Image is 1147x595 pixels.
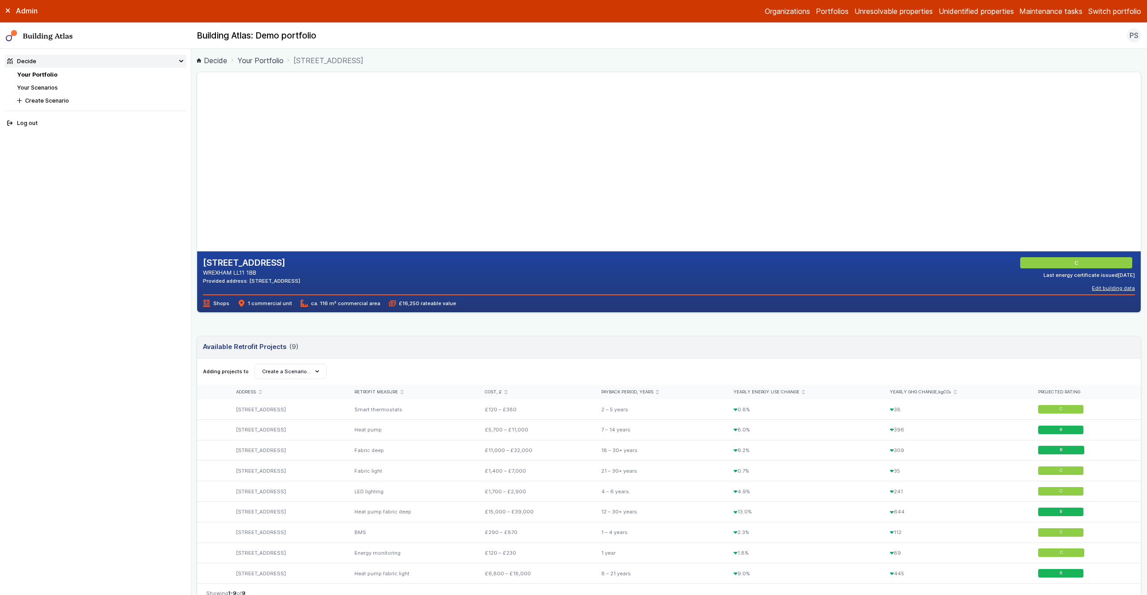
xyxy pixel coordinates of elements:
[881,502,1030,522] div: 644
[476,563,593,583] div: £6,800 – £18,000
[289,342,298,352] span: (9)
[881,522,1030,543] div: 112
[881,399,1030,419] div: 38
[724,461,881,481] div: 0.7%
[197,55,227,66] a: Decide
[765,6,810,17] a: Organizations
[724,522,881,543] div: 2.3%
[228,440,345,461] div: [STREET_ADDRESS]
[345,563,476,583] div: Heat pump fabric light
[881,563,1030,583] div: 445
[1038,389,1132,395] div: Projected rating
[1092,285,1135,292] button: Edit building data
[389,300,456,307] span: £16,250 rateable value
[724,419,881,440] div: 8.0%
[881,461,1030,481] div: 35
[593,419,725,440] div: 7 – 14 years
[601,389,653,395] span: Payback period, years
[733,389,799,395] span: Yearly energy use change
[237,55,284,66] a: Your Portfolio
[345,419,476,440] div: Heat pump
[203,277,300,285] div: Provided address: [STREET_ADDRESS]
[724,481,881,502] div: 4.9%
[1130,30,1138,41] span: PS
[724,399,881,419] div: 0.8%
[593,502,725,522] div: 12 – 30+ years
[593,399,725,419] div: 2 – 5 years
[4,117,186,130] button: Log out
[345,522,476,543] div: BMS
[203,342,298,352] h3: Available Retrofit Projects
[345,440,476,461] div: Fabric deep
[254,364,327,379] button: Create a Scenario…
[228,461,345,481] div: [STREET_ADDRESS]
[228,543,345,563] div: [STREET_ADDRESS]
[881,440,1030,461] div: 309
[228,419,345,440] div: [STREET_ADDRESS]
[1060,427,1062,433] span: B
[203,268,300,277] address: WREXHAM LL11 1BB
[197,30,316,42] h2: Building Atlas: Demo portfolio
[228,522,345,543] div: [STREET_ADDRESS]
[724,502,881,522] div: 13.0%
[816,6,849,17] a: Portfolios
[4,55,186,68] summary: Decide
[236,389,256,395] span: Address
[1019,6,1082,17] a: Maintenance tasks
[1127,28,1141,43] button: PS
[1060,570,1062,576] span: B
[476,461,593,481] div: £1,400 – £7,000
[1060,509,1062,515] span: B
[1060,468,1063,474] span: C
[1060,488,1063,494] span: C
[345,481,476,502] div: LED lighting
[476,502,593,522] div: £15,000 – £39,000
[203,257,300,269] h2: [STREET_ADDRESS]
[14,94,186,107] button: Create Scenario
[854,6,933,17] a: Unresolvable properties
[7,57,36,65] div: Decide
[345,502,476,522] div: Heat pump fabric deep
[1076,259,1079,267] span: C
[476,522,593,543] div: £290 – £870
[1060,530,1063,535] span: C
[293,55,363,66] span: [STREET_ADDRESS]
[724,543,881,563] div: 1.8%
[203,300,229,307] span: Shops
[881,481,1030,502] div: 241
[881,419,1030,440] div: 396
[724,563,881,583] div: 9.0%
[6,30,17,42] img: main-0bbd2752.svg
[881,543,1030,563] div: 89
[485,389,502,395] span: Cost, £
[593,522,725,543] div: 1 – 4 years
[238,300,292,307] span: 1 commercial unit
[354,389,398,395] span: Retrofit measure
[593,461,725,481] div: 21 – 30+ years
[939,6,1014,17] a: Unidentified properties
[476,481,593,502] div: £1,700 – £2,900
[228,502,345,522] div: [STREET_ADDRESS]
[593,543,725,563] div: 1 year
[17,84,58,91] a: Your Scenarios
[345,461,476,481] div: Fabric light
[228,481,345,502] div: [STREET_ADDRESS]
[1060,550,1063,556] span: C
[593,481,725,502] div: 4 – 6 years
[1044,272,1135,279] div: Last energy certificate issued
[228,563,345,583] div: [STREET_ADDRESS]
[476,399,593,419] div: £120 – £380
[228,399,345,419] div: [STREET_ADDRESS]
[1060,406,1063,412] span: C
[1060,448,1062,453] span: B
[203,368,249,375] span: Adding projects to
[345,543,476,563] div: Energy monitoring
[476,543,593,563] div: £120 – £230
[593,440,725,461] div: 18 – 30+ years
[17,71,57,78] a: Your Portfolio
[345,399,476,419] div: Smart thermostats
[1118,272,1135,278] time: [DATE]
[938,389,951,394] span: kgCO₂
[890,389,951,395] span: Yearly GHG change,
[1088,6,1141,17] button: Switch portfolio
